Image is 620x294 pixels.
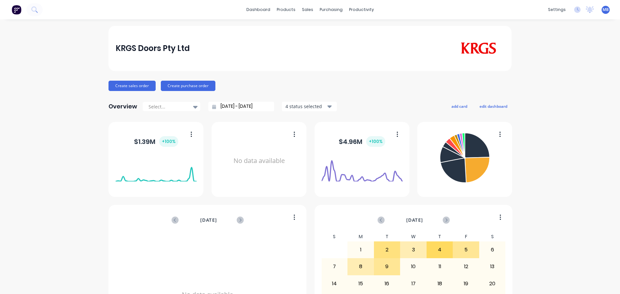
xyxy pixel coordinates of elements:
img: Factory [12,5,21,15]
div: S [479,232,506,241]
div: $ 1.39M [134,136,178,147]
div: purchasing [316,5,346,15]
a: dashboard [243,5,274,15]
div: KRGS Doors Pty Ltd [116,42,190,55]
button: Create purchase order [161,81,215,91]
div: 18 [427,276,453,292]
div: 12 [453,259,479,275]
div: T [427,232,453,241]
div: M [347,232,374,241]
div: T [374,232,400,241]
button: 4 status selected [282,102,337,111]
div: 15 [348,276,374,292]
div: 2 [374,242,400,258]
div: 4 [427,242,453,258]
div: 8 [348,259,374,275]
div: 19 [453,276,479,292]
div: 4 status selected [285,103,326,110]
div: 7 [322,259,347,275]
div: products [274,5,299,15]
button: add card [447,102,471,110]
img: KRGS Doors Pty Ltd [459,42,498,55]
div: F [453,232,479,241]
div: 6 [480,242,505,258]
div: 16 [374,276,400,292]
div: 5 [453,242,479,258]
div: 13 [480,259,505,275]
div: Overview [108,100,137,113]
div: 10 [400,259,426,275]
div: sales [299,5,316,15]
div: No data available [219,130,300,191]
div: 14 [322,276,347,292]
div: $ 4.96M [339,136,385,147]
div: 17 [400,276,426,292]
div: 9 [374,259,400,275]
div: 1 [348,242,374,258]
div: 3 [400,242,426,258]
span: [DATE] [200,217,217,224]
span: MB [603,7,609,13]
div: 20 [480,276,505,292]
div: 11 [427,259,453,275]
button: Create sales order [108,81,156,91]
div: + 100 % [366,136,385,147]
span: [DATE] [406,217,423,224]
div: S [321,232,348,241]
div: + 100 % [159,136,178,147]
div: W [400,232,427,241]
div: productivity [346,5,377,15]
div: settings [545,5,569,15]
button: edit dashboard [475,102,512,110]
